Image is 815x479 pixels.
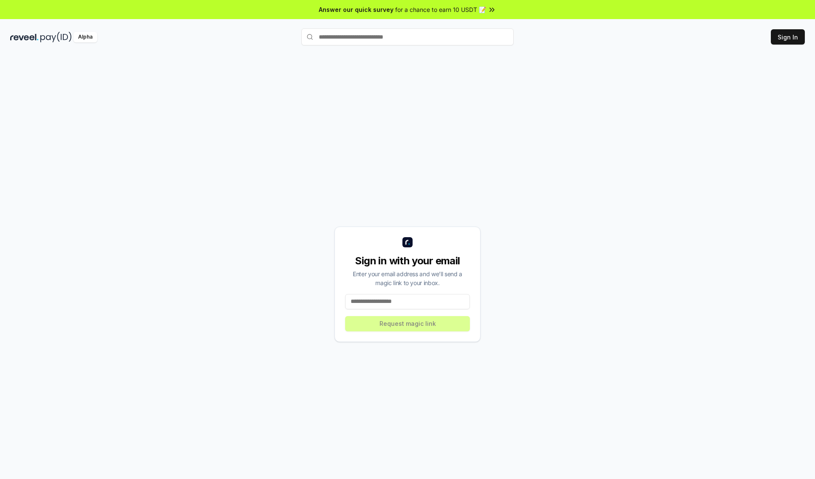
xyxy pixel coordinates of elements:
img: pay_id [40,32,72,42]
div: Sign in with your email [345,254,470,268]
img: reveel_dark [10,32,39,42]
span: Answer our quick survey [319,5,393,14]
div: Alpha [73,32,97,42]
img: logo_small [402,237,413,247]
span: for a chance to earn 10 USDT 📝 [395,5,486,14]
button: Sign In [771,29,805,45]
div: Enter your email address and we’ll send a magic link to your inbox. [345,269,470,287]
